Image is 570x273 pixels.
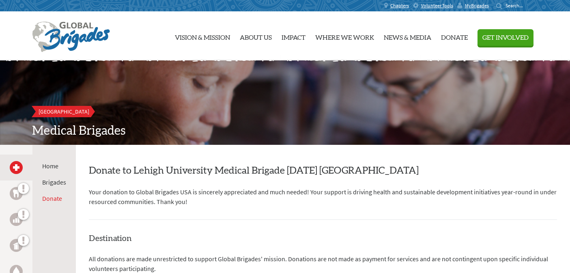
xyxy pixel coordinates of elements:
[42,193,66,203] li: Donate
[10,161,23,174] a: Medical
[478,29,533,46] button: Get Involved
[421,2,453,9] span: Volunteer Tools
[89,233,557,244] h4: Destination
[42,194,62,202] a: Donate
[13,189,19,197] img: Dental
[89,164,557,177] h2: Donate to Lehigh University Medical Brigade [DATE] [GEOGRAPHIC_DATA]
[390,2,409,9] span: Chapters
[482,34,529,41] span: Get Involved
[10,187,23,200] a: Dental
[42,161,66,171] li: Home
[13,241,19,249] img: Public Health
[465,2,489,9] span: MyBrigades
[10,213,23,226] a: Business
[441,15,468,57] a: Donate
[32,106,96,117] a: [GEOGRAPHIC_DATA]
[175,15,230,57] a: Vision & Mission
[282,15,305,57] a: Impact
[42,162,58,170] a: Home
[240,15,272,57] a: About Us
[315,15,374,57] a: Where We Work
[13,216,19,223] img: Business
[32,124,538,138] h2: Medical Brigades
[42,177,66,187] li: Brigades
[32,21,110,52] img: Global Brigades Logo
[505,2,529,9] input: Search...
[10,239,23,252] a: Public Health
[89,187,557,206] p: Your donation to Global Brigades USA is sincerely appreciated and much needed! Your support is dr...
[384,15,431,57] a: News & Media
[42,178,66,186] a: Brigades
[39,108,89,115] span: [GEOGRAPHIC_DATA]
[13,164,19,171] img: Medical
